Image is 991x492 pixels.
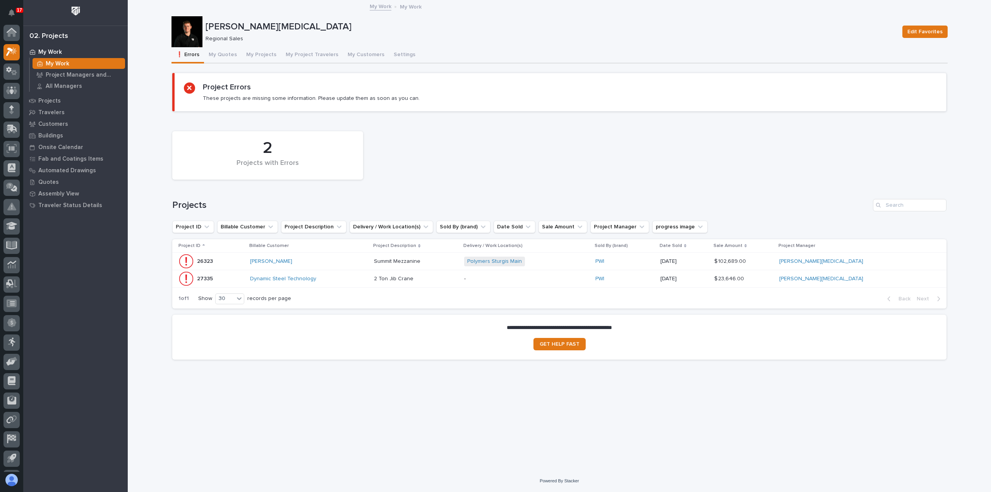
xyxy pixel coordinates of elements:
a: My Work [370,2,391,10]
p: Summit Mezzanine [374,257,422,265]
p: Automated Drawings [38,167,96,174]
button: Next [914,295,946,302]
a: Buildings [23,130,128,141]
button: ❗ Errors [171,47,204,63]
p: Show [198,295,212,302]
p: [PERSON_NAME][MEDICAL_DATA] [206,21,896,33]
div: Projects with Errors [185,159,350,175]
button: My Customers [343,47,389,63]
h1: Projects [172,200,870,211]
input: Search [873,199,946,211]
p: Sale Amount [713,242,742,250]
p: My Work [400,2,422,10]
button: progress image [652,221,708,233]
p: Sold By (brand) [595,242,628,250]
a: Automated Drawings [23,165,128,176]
p: Fab and Coatings Items [38,156,103,163]
a: [PERSON_NAME][MEDICAL_DATA] [779,276,863,282]
a: Quotes [23,176,128,188]
p: My Work [38,49,62,56]
p: - [464,276,589,282]
a: Powered By Stacker [540,478,579,483]
p: Regional Sales [206,36,893,42]
p: [DATE] [660,258,708,265]
p: Buildings [38,132,63,139]
button: Delivery / Work Location(s) [350,221,433,233]
p: Travelers [38,109,65,116]
span: Edit Favorites [907,27,943,36]
p: Project Managers and Engineers [46,72,122,79]
a: Travelers [23,106,128,118]
button: Project ID [172,221,214,233]
a: Polymers Sturgis Main [467,258,522,265]
p: 17 [17,7,22,13]
button: My Quotes [204,47,242,63]
a: PWI [595,276,604,282]
p: 1 of 1 [172,289,195,308]
p: $ 23,646.00 [714,274,746,282]
a: Traveler Status Details [23,199,128,211]
button: users-avatar [3,472,20,488]
p: My Work [46,60,69,67]
p: [DATE] [660,276,708,282]
p: These projects are missing some information. Please update them as soon as you can. [203,95,420,102]
button: Back [881,295,914,302]
a: Onsite Calendar [23,141,128,153]
img: Workspace Logo [69,4,83,18]
div: Notifications17 [10,9,20,22]
button: Settings [389,47,420,63]
a: Project Managers and Engineers [30,69,128,80]
p: 2 Ton Jib Crane [374,274,415,282]
h2: Project Errors [203,82,251,92]
p: Traveler Status Details [38,202,102,209]
button: Billable Customer [217,221,278,233]
p: Delivery / Work Location(s) [463,242,523,250]
a: My Work [23,46,128,58]
button: Edit Favorites [902,26,948,38]
a: PWI [595,258,604,265]
a: GET HELP FAST [533,338,586,350]
button: My Project Travelers [281,47,343,63]
button: Notifications [3,5,20,21]
a: Assembly View [23,188,128,199]
p: Customers [38,121,68,128]
a: Customers [23,118,128,130]
span: Back [894,295,910,302]
p: Onsite Calendar [38,144,83,151]
p: All Managers [46,83,82,90]
p: Billable Customer [249,242,289,250]
p: Quotes [38,179,59,186]
span: Next [917,295,934,302]
p: 27335 [197,274,214,282]
div: 30 [216,295,234,303]
p: Assembly View [38,190,79,197]
p: Project Manager [778,242,815,250]
button: Date Sold [494,221,535,233]
p: Projects [38,98,61,105]
button: Project Manager [590,221,649,233]
a: [PERSON_NAME] [250,258,292,265]
div: 02. Projects [29,32,68,41]
tr: 2733527335 Dynamic Steel Technology 2 Ton Jib Crane2 Ton Jib Crane -PWI [DATE]$ 23,646.00$ 23,646... [172,270,946,287]
tr: 2632326323 [PERSON_NAME] Summit MezzanineSummit Mezzanine Polymers Sturgis Main PWI [DATE]$ 102,6... [172,253,946,270]
button: My Projects [242,47,281,63]
p: $ 102,689.00 [714,257,748,265]
button: Sale Amount [538,221,587,233]
p: 26323 [197,257,214,265]
span: GET HELP FAST [540,341,580,347]
a: [PERSON_NAME][MEDICAL_DATA] [779,258,863,265]
button: Project Description [281,221,346,233]
p: Project ID [178,242,201,250]
p: Project Description [373,242,416,250]
p: Date Sold [660,242,682,250]
p: records per page [247,295,291,302]
a: My Work [30,58,128,69]
a: All Managers [30,81,128,91]
a: Fab and Coatings Items [23,153,128,165]
div: 2 [185,139,350,158]
a: Dynamic Steel Technology [250,276,316,282]
button: Sold By (brand) [436,221,490,233]
a: Projects [23,95,128,106]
